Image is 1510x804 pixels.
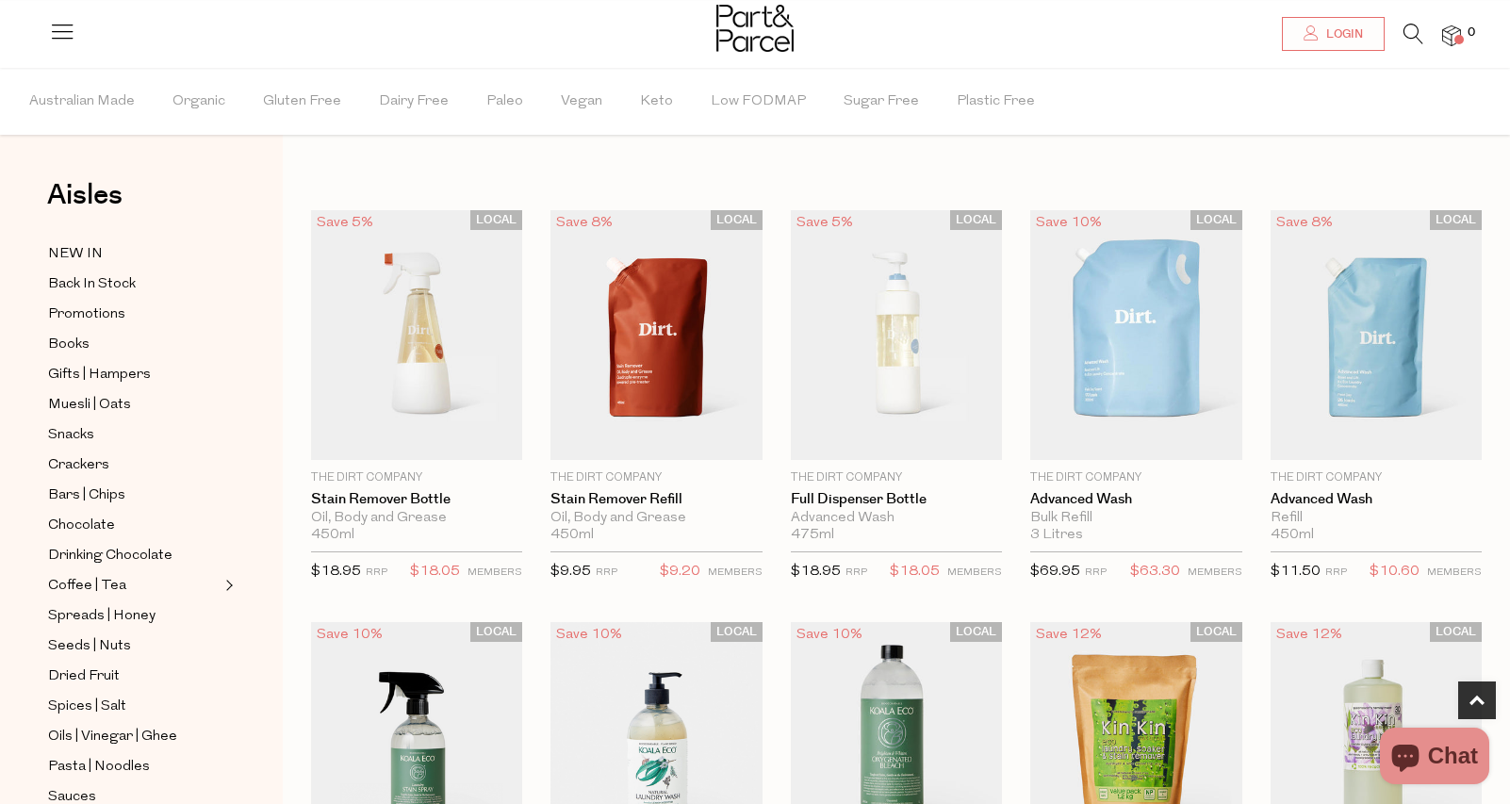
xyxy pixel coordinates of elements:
img: Part&Parcel [716,5,794,52]
span: $9.95 [550,565,591,579]
span: 0 [1463,25,1480,41]
div: Save 12% [1271,622,1348,648]
a: Stain Remover Refill [550,491,762,508]
span: Back In Stock [48,273,136,296]
a: Spreads | Honey [48,604,220,628]
a: Coffee | Tea [48,574,220,598]
a: Promotions [48,303,220,326]
span: $18.05 [410,560,460,584]
div: Save 10% [1030,210,1108,236]
span: Promotions [48,304,125,326]
span: $63.30 [1130,560,1180,584]
img: Advanced Wash [1271,210,1482,460]
span: 450ml [1271,527,1314,544]
span: Drinking Chocolate [48,545,172,567]
small: MEMBERS [947,567,1002,578]
span: Spreads | Honey [48,605,156,628]
span: LOCAL [1430,210,1482,230]
a: Bars | Chips [48,484,220,507]
div: Save 10% [791,622,868,648]
a: Oils | Vinegar | Ghee [48,725,220,748]
div: Save 12% [1030,622,1108,648]
a: Pasta | Noodles [48,755,220,779]
a: Books [48,333,220,356]
span: Australian Made [29,69,135,135]
span: Coffee | Tea [48,575,126,598]
a: Aisles [47,181,123,228]
a: Crackers [48,453,220,477]
span: LOCAL [470,210,522,230]
p: The Dirt Company [311,469,522,486]
span: $18.95 [311,565,361,579]
span: Crackers [48,454,109,477]
inbox-online-store-chat: Shopify online store chat [1374,728,1495,789]
span: LOCAL [470,622,522,642]
span: $69.95 [1030,565,1080,579]
span: Plastic Free [957,69,1035,135]
span: LOCAL [711,622,763,642]
span: LOCAL [950,210,1002,230]
span: Oils | Vinegar | Ghee [48,726,177,748]
a: Advanced Wash [1030,491,1241,508]
span: Login [1321,26,1363,42]
span: $10.60 [1370,560,1420,584]
div: Oil, Body and Grease [550,510,762,527]
div: Save 10% [311,622,388,648]
span: Sugar Free [844,69,919,135]
span: LOCAL [950,622,1002,642]
img: Stain Remover Refill [550,210,762,460]
span: Gifts | Hampers [48,364,151,386]
span: Seeds | Nuts [48,635,131,658]
a: Dried Fruit [48,665,220,688]
p: The Dirt Company [550,469,762,486]
span: 475ml [791,527,834,544]
span: Aisles [47,174,123,216]
small: RRP [596,567,617,578]
span: LOCAL [711,210,763,230]
p: The Dirt Company [1271,469,1482,486]
small: MEMBERS [1188,567,1242,578]
div: Save 5% [791,210,859,236]
span: $11.50 [1271,565,1321,579]
span: 3 Litres [1030,527,1083,544]
div: Bulk Refill [1030,510,1241,527]
span: Dried Fruit [48,665,120,688]
a: Advanced Wash [1271,491,1482,508]
img: Stain Remover Bottle [311,210,522,460]
img: Full Dispenser Bottle [791,210,1002,460]
span: Vegan [561,69,602,135]
span: $18.05 [890,560,940,584]
small: RRP [366,567,387,578]
span: Low FODMAP [711,69,806,135]
small: MEMBERS [1427,567,1482,578]
a: Muesli | Oats [48,393,220,417]
span: Books [48,334,90,356]
span: Keto [640,69,673,135]
button: Expand/Collapse Coffee | Tea [221,574,234,597]
div: Oil, Body and Grease [311,510,522,527]
a: Spices | Salt [48,695,220,718]
span: Snacks [48,424,94,447]
a: Gifts | Hampers [48,363,220,386]
span: LOCAL [1190,622,1242,642]
a: NEW IN [48,242,220,266]
span: Bars | Chips [48,484,125,507]
img: Advanced Wash [1030,210,1241,460]
span: Spices | Salt [48,696,126,718]
a: Stain Remover Bottle [311,491,522,508]
small: RRP [845,567,867,578]
a: 0 [1442,25,1461,45]
span: $9.20 [660,560,700,584]
div: Save 8% [550,210,618,236]
small: RRP [1085,567,1107,578]
a: Full Dispenser Bottle [791,491,1002,508]
span: 450ml [311,527,354,544]
div: Advanced Wash [791,510,1002,527]
a: Snacks [48,423,220,447]
p: The Dirt Company [791,469,1002,486]
a: Back In Stock [48,272,220,296]
a: Login [1282,17,1385,51]
div: Save 5% [311,210,379,236]
span: LOCAL [1190,210,1242,230]
span: Muesli | Oats [48,394,131,417]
